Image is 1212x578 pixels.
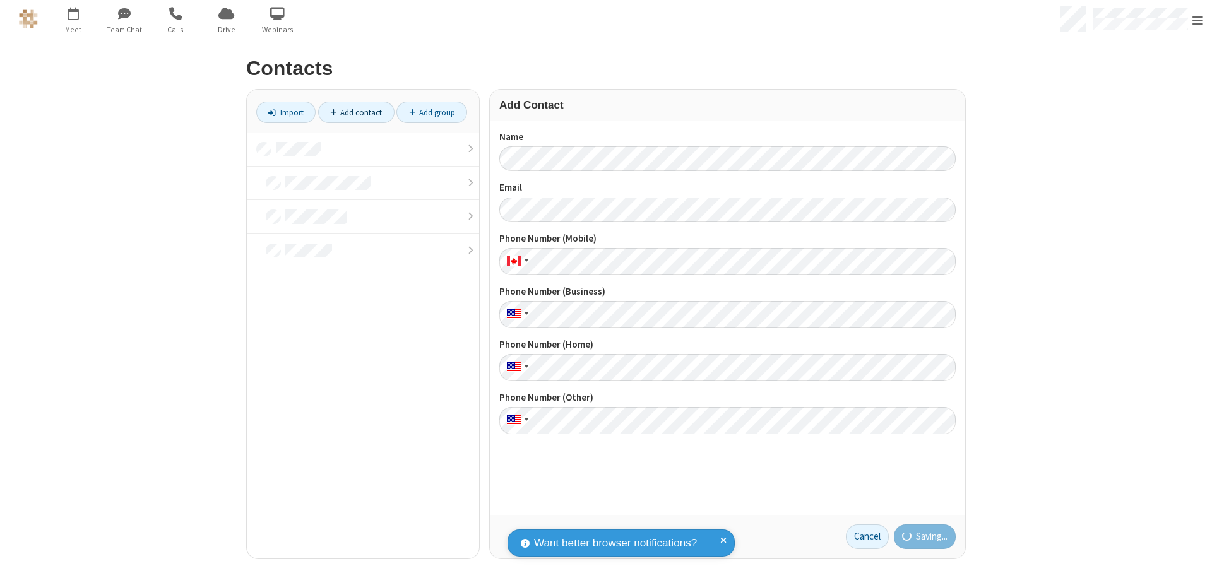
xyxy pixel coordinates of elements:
[846,524,889,550] a: Cancel
[916,529,948,544] span: Saving...
[100,24,148,35] span: Team Chat
[151,24,199,35] span: Calls
[499,354,532,381] div: United States: + 1
[499,301,532,328] div: United States: + 1
[499,391,956,405] label: Phone Number (Other)
[256,102,316,123] a: Import
[499,130,956,144] label: Name
[894,524,956,550] button: Saving...
[318,102,395,123] a: Add contact
[534,535,697,551] span: Want better browser notifications?
[499,285,956,299] label: Phone Number (Business)
[1180,545,1203,569] iframe: Chat
[246,57,966,80] h2: Contacts
[499,99,956,111] h3: Add Contact
[19,9,38,28] img: QA Selenium DO NOT DELETE OR CHANGE
[203,24,250,35] span: Drive
[49,24,97,35] span: Meet
[396,102,467,123] a: Add group
[499,407,532,434] div: United States: + 1
[254,24,301,35] span: Webinars
[499,232,956,246] label: Phone Number (Mobile)
[499,248,532,275] div: Canada: + 1
[499,338,956,352] label: Phone Number (Home)
[499,180,956,195] label: Email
